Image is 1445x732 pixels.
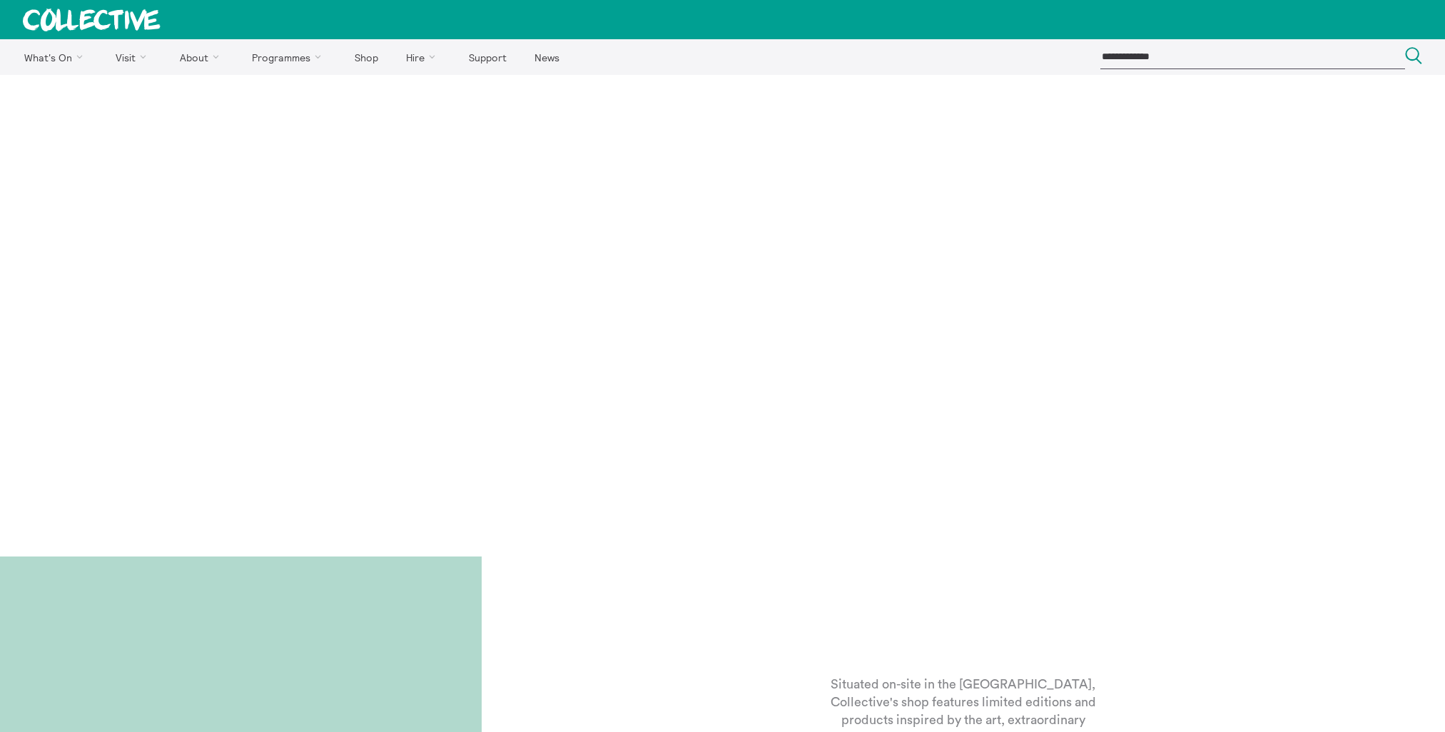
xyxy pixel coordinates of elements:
[240,39,340,75] a: Programmes
[11,39,101,75] a: What's On
[342,39,390,75] a: Shop
[456,39,519,75] a: Support
[167,39,237,75] a: About
[522,39,572,75] a: News
[103,39,165,75] a: Visit
[394,39,454,75] a: Hire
